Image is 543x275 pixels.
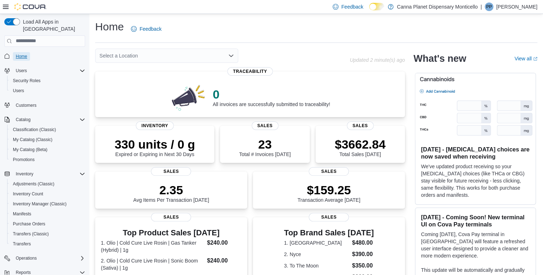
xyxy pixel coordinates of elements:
[13,66,85,75] span: Users
[101,229,241,237] h3: Top Product Sales [DATE]
[10,240,34,248] a: Transfers
[16,54,27,59] span: Home
[10,125,85,134] span: Classification (Classic)
[10,230,85,238] span: Transfers (Classic)
[20,18,85,32] span: Load All Apps in [GEOGRAPHIC_DATA]
[347,121,373,130] span: Sales
[13,137,53,142] span: My Catalog (Classic)
[133,183,209,197] p: 2.35
[421,214,530,228] h3: [DATE] - Coming Soon! New terminal UI on Cova Pay terminals
[7,189,88,199] button: Inventory Count
[13,170,36,178] button: Inventory
[335,137,386,151] p: $3662.84
[480,2,482,11] p: |
[369,3,384,10] input: Dark Mode
[13,88,24,94] span: Users
[7,209,88,219] button: Manifests
[13,115,85,124] span: Catalog
[95,20,124,34] h1: Home
[207,239,241,247] dd: $240.00
[1,66,88,76] button: Users
[13,191,43,197] span: Inventory Count
[10,220,48,228] a: Purchase Orders
[10,200,69,208] a: Inventory Manager (Classic)
[251,121,278,130] span: Sales
[13,66,30,75] button: Users
[101,257,204,271] dt: 2. Olio | Cold Cure Live Rosin | Sonic Boom (Sativa) | 1g
[133,183,209,203] div: Avg Items Per Transaction [DATE]
[140,25,161,32] span: Feedback
[16,68,27,74] span: Users
[7,125,88,135] button: Classification (Classic)
[485,2,493,11] div: Parth Patel
[170,83,207,111] img: 0
[10,135,55,144] a: My Catalog (Classic)
[227,67,273,76] span: Traceability
[1,253,88,263] button: Operations
[496,2,537,11] p: [PERSON_NAME]
[7,86,88,96] button: Users
[13,201,67,207] span: Inventory Manager (Classic)
[309,213,349,221] span: Sales
[309,167,349,176] span: Sales
[421,231,530,259] p: Coming [DATE], Cova Pay terminal in [GEOGRAPHIC_DATA] will feature a refreshed user interface des...
[10,230,52,238] a: Transfers (Classic)
[10,155,38,164] a: Promotions
[13,254,85,262] span: Operations
[10,190,46,198] a: Inventory Count
[213,87,330,101] p: 0
[341,3,363,10] span: Feedback
[1,115,88,125] button: Catalog
[10,210,85,218] span: Manifests
[207,256,241,265] dd: $240.00
[284,239,349,246] dt: 1. [GEOGRAPHIC_DATA]
[13,170,85,178] span: Inventory
[10,180,57,188] a: Adjustments (Classic)
[7,76,88,86] button: Security Roles
[414,53,466,64] h2: What's new
[486,2,492,11] span: PP
[101,239,204,254] dt: 1. Olio | Cold Cure Live Rosin | Gas Tanker (Hybrid) | 1g
[7,155,88,165] button: Promotions
[13,52,30,61] a: Home
[228,53,234,59] button: Open list of options
[10,86,27,95] a: Users
[13,147,48,152] span: My Catalog (Beta)
[352,261,374,270] dd: $350.00
[13,115,33,124] button: Catalog
[13,101,85,110] span: Customers
[297,183,360,203] div: Transaction Average [DATE]
[335,137,386,157] div: Total Sales [DATE]
[151,167,191,176] span: Sales
[284,262,349,269] dt: 3. To The Moon
[128,22,164,36] a: Feedback
[10,180,85,188] span: Adjustments (Classic)
[13,231,49,237] span: Transfers (Classic)
[16,102,36,108] span: Customers
[13,211,31,217] span: Manifests
[7,239,88,249] button: Transfers
[239,137,290,151] p: 23
[7,179,88,189] button: Adjustments (Classic)
[13,127,56,132] span: Classification (Classic)
[10,76,43,85] a: Security Roles
[10,145,50,154] a: My Catalog (Beta)
[16,117,30,122] span: Catalog
[352,239,374,247] dd: $480.00
[16,255,37,261] span: Operations
[1,51,88,61] button: Home
[10,86,85,95] span: Users
[10,220,85,228] span: Purchase Orders
[514,56,537,61] a: View allExternal link
[350,57,405,63] p: Updated 2 minute(s) ago
[397,2,478,11] p: Canna Planet Dispensary Monticello
[10,145,85,154] span: My Catalog (Beta)
[151,213,191,221] span: Sales
[239,137,290,157] div: Total # Invoices [DATE]
[10,210,34,218] a: Manifests
[13,254,40,262] button: Operations
[13,157,35,162] span: Promotions
[13,241,31,247] span: Transfers
[213,87,330,107] div: All invoices are successfully submitted to traceability!
[1,169,88,179] button: Inventory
